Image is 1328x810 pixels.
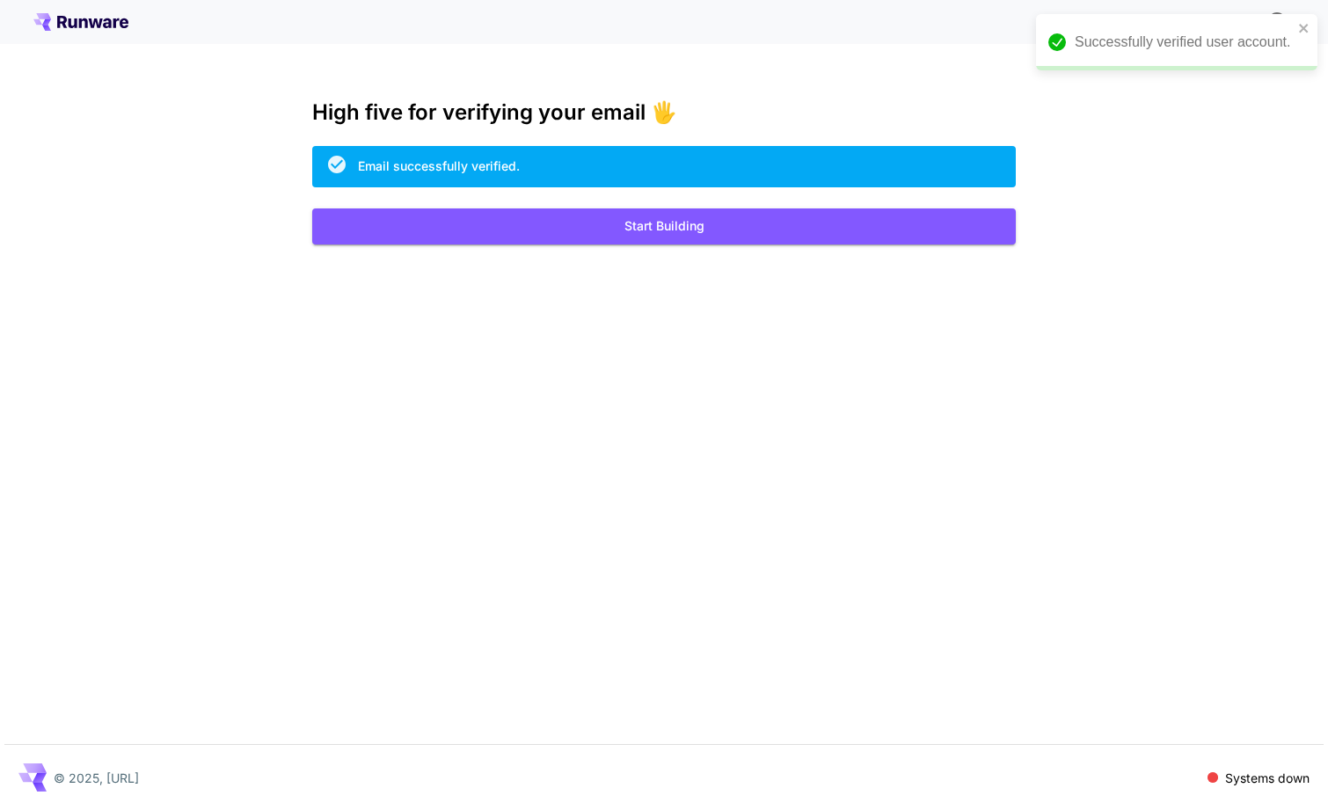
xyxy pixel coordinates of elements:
[358,157,520,175] div: Email successfully verified.
[1298,21,1310,35] button: close
[1225,769,1310,787] p: Systems down
[1075,32,1293,53] div: Successfully verified user account.
[312,100,1016,125] h3: High five for verifying your email 🖐️
[54,769,139,787] p: © 2025, [URL]
[312,208,1016,244] button: Start Building
[1259,4,1295,39] button: In order to qualify for free credit, you need to sign up with a business email address and click ...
